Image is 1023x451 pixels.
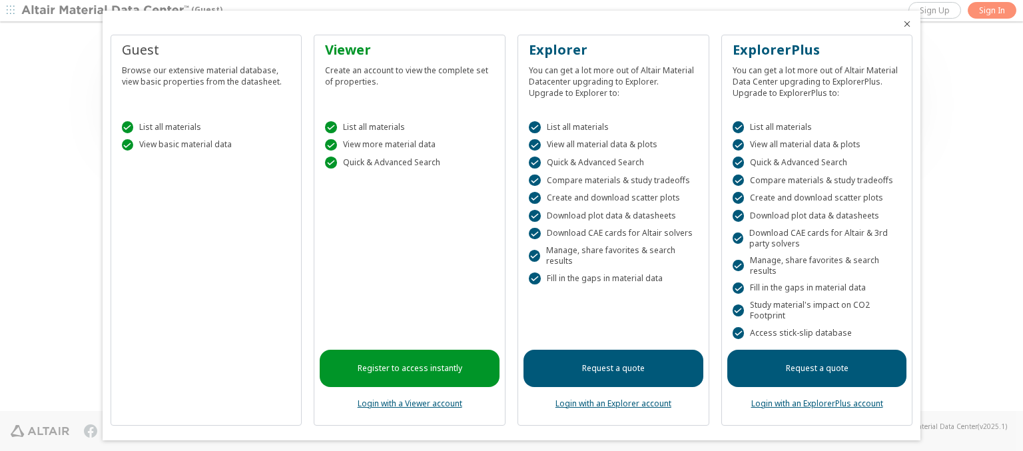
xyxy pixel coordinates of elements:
[529,272,541,284] div: 
[529,228,698,240] div: Download CAE cards for Altair solvers
[122,139,291,151] div: View basic material data
[529,121,541,133] div: 
[529,157,698,169] div: Quick & Advanced Search
[733,175,745,187] div: 
[733,228,902,249] div: Download CAE cards for Altair & 3rd party solvers
[733,192,745,204] div: 
[733,41,902,59] div: ExplorerPlus
[122,59,291,87] div: Browse our extensive material database, view basic properties from the datasheet.
[325,139,337,151] div: 
[325,41,494,59] div: Viewer
[529,41,698,59] div: Explorer
[733,300,902,321] div: Study material's impact on CO2 Footprint
[902,19,912,29] button: Close
[529,228,541,240] div: 
[733,232,743,244] div: 
[733,210,745,222] div: 
[529,157,541,169] div: 
[358,398,462,409] a: Login with a Viewer account
[529,245,698,266] div: Manage, share favorites & search results
[733,192,902,204] div: Create and download scatter plots
[325,59,494,87] div: Create an account to view the complete set of properties.
[555,398,671,409] a: Login with an Explorer account
[733,121,902,133] div: List all materials
[733,327,745,339] div: 
[733,210,902,222] div: Download plot data & datasheets
[320,350,500,387] a: Register to access instantly
[122,139,134,151] div: 
[529,192,698,204] div: Create and download scatter plots
[529,210,541,222] div: 
[529,59,698,99] div: You can get a lot more out of Altair Material Datacenter upgrading to Explorer. Upgrade to Explor...
[733,121,745,133] div: 
[733,304,744,316] div: 
[733,157,745,169] div: 
[529,139,541,151] div: 
[529,192,541,204] div: 
[523,350,703,387] a: Request a quote
[733,175,902,187] div: Compare materials & study tradeoffs
[529,210,698,222] div: Download plot data & datasheets
[733,260,744,272] div: 
[122,121,291,133] div: List all materials
[529,175,541,187] div: 
[529,250,540,262] div: 
[733,282,745,294] div: 
[733,139,902,151] div: View all material data & plots
[733,59,902,99] div: You can get a lot more out of Altair Material Data Center upgrading to ExplorerPlus. Upgrade to E...
[727,350,907,387] a: Request a quote
[122,121,134,133] div: 
[751,398,883,409] a: Login with an ExplorerPlus account
[529,175,698,187] div: Compare materials & study tradeoffs
[733,282,902,294] div: Fill in the gaps in material data
[529,121,698,133] div: List all materials
[325,121,494,133] div: List all materials
[325,139,494,151] div: View more material data
[733,139,745,151] div: 
[325,121,337,133] div: 
[325,157,494,169] div: Quick & Advanced Search
[529,272,698,284] div: Fill in the gaps in material data
[122,41,291,59] div: Guest
[733,157,902,169] div: Quick & Advanced Search
[733,327,902,339] div: Access stick-slip database
[733,255,902,276] div: Manage, share favorites & search results
[529,139,698,151] div: View all material data & plots
[325,157,337,169] div: 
